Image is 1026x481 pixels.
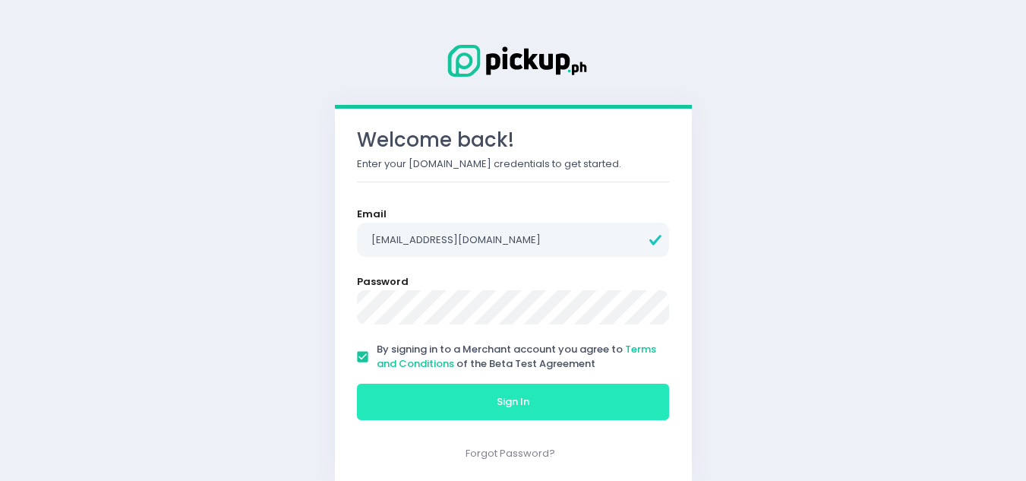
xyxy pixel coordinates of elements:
button: Sign In [357,384,670,420]
p: Enter your [DOMAIN_NAME] credentials to get started. [357,157,670,172]
label: Password [357,274,409,290]
span: By signing in to a Merchant account you agree to of the Beta Test Agreement [377,342,656,372]
img: Logo [437,42,589,80]
a: Forgot Password? [466,446,555,460]
span: Sign In [497,394,529,409]
input: Email [357,223,670,258]
a: Terms and Conditions [377,342,656,372]
label: Email [357,207,387,222]
h3: Welcome back! [357,128,670,152]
